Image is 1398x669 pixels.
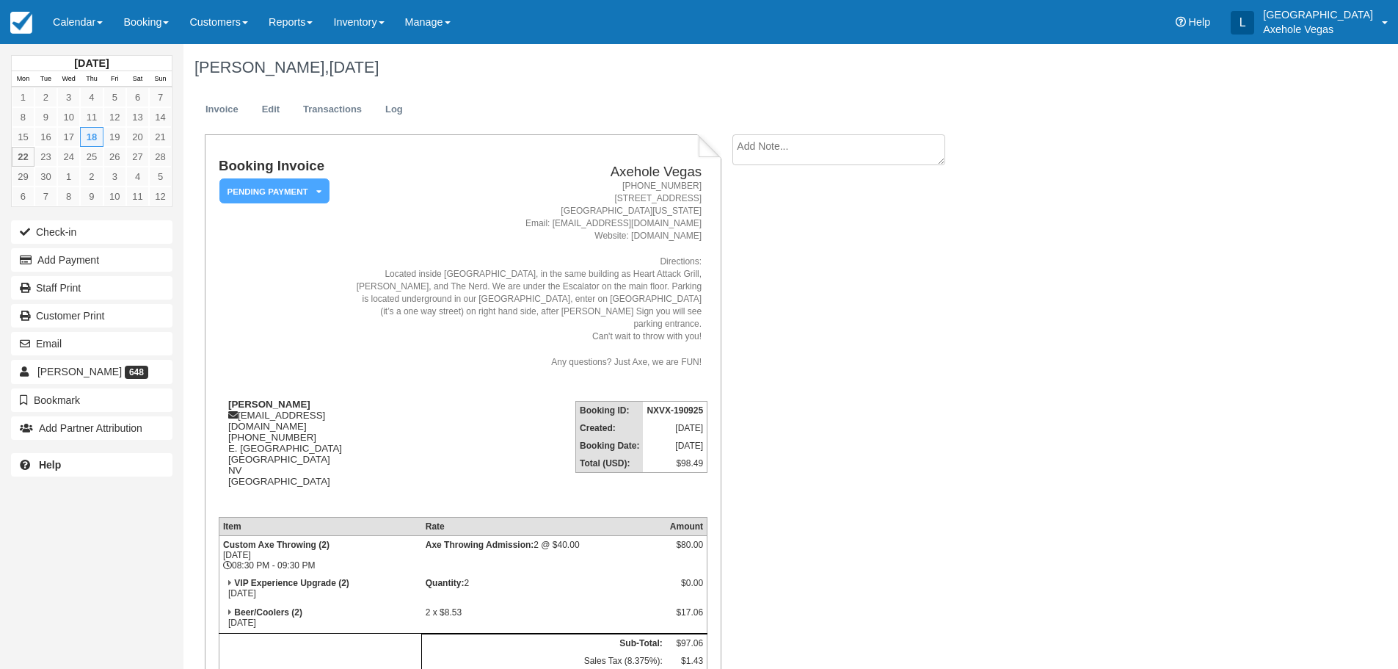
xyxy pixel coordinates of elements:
[80,71,103,87] th: Thu
[80,187,103,206] a: 9
[34,87,57,107] a: 2
[37,366,122,377] span: [PERSON_NAME]
[1176,17,1186,27] i: Help
[219,178,324,205] a: Pending Payment
[1231,11,1254,35] div: L
[666,634,707,653] td: $97.06
[126,127,149,147] a: 20
[11,388,172,412] button: Bookmark
[292,95,373,124] a: Transactions
[194,59,1221,76] h1: [PERSON_NAME],
[576,455,644,473] th: Total (USD):
[219,159,349,174] h1: Booking Invoice
[126,147,149,167] a: 27
[34,187,57,206] a: 7
[11,276,172,300] a: Staff Print
[219,399,349,505] div: [EMAIL_ADDRESS][DOMAIN_NAME] [PHONE_NUMBER] E. [GEOGRAPHIC_DATA] [GEOGRAPHIC_DATA] NV [GEOGRAPHIC...
[251,95,291,124] a: Edit
[374,95,414,124] a: Log
[422,536,666,575] td: 2 @ $40.00
[12,87,34,107] a: 1
[126,167,149,187] a: 4
[149,87,172,107] a: 7
[103,107,126,127] a: 12
[576,401,644,419] th: Booking ID:
[219,518,421,536] th: Item
[426,540,534,550] strong: Axe Throwing Admission
[103,187,126,206] a: 10
[11,248,172,272] button: Add Payment
[103,167,126,187] a: 3
[329,58,379,76] span: [DATE]
[74,57,109,69] strong: [DATE]
[10,12,32,34] img: checkfront-main-nav-mini-logo.png
[12,107,34,127] a: 8
[80,107,103,127] a: 11
[11,453,172,477] a: Help
[670,540,703,562] div: $80.00
[126,107,149,127] a: 13
[1263,7,1373,22] p: [GEOGRAPHIC_DATA]
[103,71,126,87] th: Fri
[149,107,172,127] a: 14
[576,437,644,455] th: Booking Date:
[643,455,707,473] td: $98.49
[125,366,148,379] span: 648
[149,127,172,147] a: 21
[103,147,126,167] a: 26
[234,607,302,618] strong: Beer/Coolers (2)
[57,147,80,167] a: 24
[80,147,103,167] a: 25
[34,127,57,147] a: 16
[149,167,172,187] a: 5
[126,187,149,206] a: 11
[643,419,707,437] td: [DATE]
[34,167,57,187] a: 30
[12,167,34,187] a: 29
[219,536,421,575] td: [DATE] 08:30 PM - 09:30 PM
[57,87,80,107] a: 3
[223,540,330,550] strong: Custom Axe Throwing (2)
[11,332,172,355] button: Email
[228,399,310,410] strong: [PERSON_NAME]
[149,71,172,87] th: Sun
[34,71,57,87] th: Tue
[422,604,666,634] td: 2 x $8.53
[34,147,57,167] a: 23
[39,459,61,471] b: Help
[126,87,149,107] a: 6
[234,578,349,588] strong: VIP Experience Upgrade (2)
[219,574,421,604] td: [DATE]
[354,164,702,180] h2: Axehole Vegas
[426,578,465,588] strong: Quantity
[34,107,57,127] a: 9
[666,518,707,536] th: Amount
[149,187,172,206] a: 12
[12,127,34,147] a: 15
[354,180,702,369] address: [PHONE_NUMBER] [STREET_ADDRESS] [GEOGRAPHIC_DATA][US_STATE] Email: [EMAIL_ADDRESS][DOMAIN_NAME] W...
[219,178,330,204] em: Pending Payment
[670,578,703,600] div: $0.00
[1263,22,1373,37] p: Axehole Vegas
[103,127,126,147] a: 19
[11,360,172,383] a: [PERSON_NAME] 648
[103,87,126,107] a: 5
[194,95,250,124] a: Invoice
[57,107,80,127] a: 10
[647,405,703,416] strong: NXVX-190925
[576,419,644,437] th: Created:
[219,604,421,634] td: [DATE]
[126,71,149,87] th: Sat
[12,187,34,206] a: 6
[57,71,80,87] th: Wed
[80,167,103,187] a: 2
[57,127,80,147] a: 17
[1189,16,1211,28] span: Help
[80,87,103,107] a: 4
[80,127,103,147] a: 18
[643,437,707,455] td: [DATE]
[57,167,80,187] a: 1
[11,304,172,328] a: Customer Print
[12,71,34,87] th: Mon
[422,574,666,604] td: 2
